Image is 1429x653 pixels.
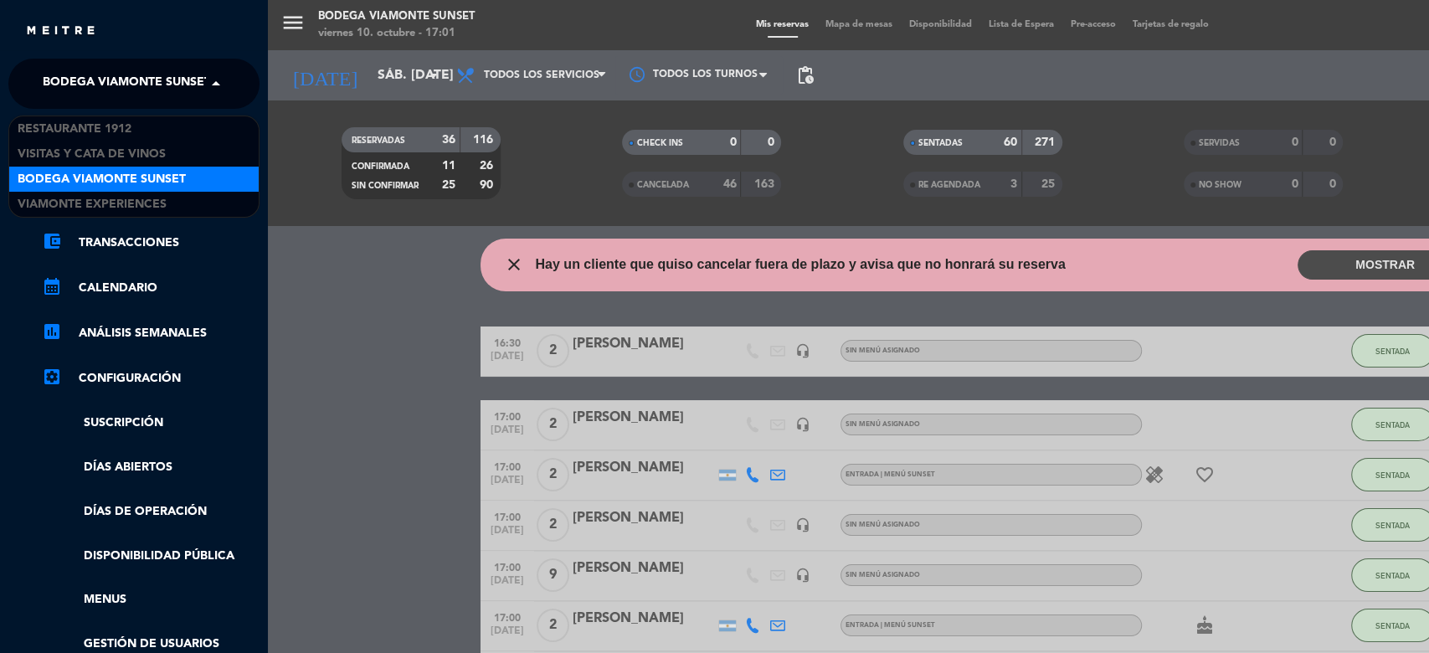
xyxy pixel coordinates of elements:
[42,414,260,433] a: Suscripción
[18,120,131,139] span: Restaurante 1912
[42,276,62,296] i: calendar_month
[43,66,211,101] span: Bodega Viamonte Sunset
[42,321,62,342] i: assessment
[18,195,167,214] span: Viamonte Experiences
[42,323,260,343] a: assessmentANÁLISIS SEMANALES
[42,231,62,251] i: account_balance_wallet
[42,502,260,522] a: Días de Operación
[42,547,260,566] a: Disponibilidad pública
[42,590,260,609] a: Menus
[18,145,166,164] span: Visitas y Cata de Vinos
[18,170,186,189] span: Bodega Viamonte Sunset
[42,367,62,387] i: settings_applications
[42,278,260,298] a: calendar_monthCalendario
[42,458,260,477] a: Días abiertos
[42,233,260,253] a: account_balance_walletTransacciones
[25,25,96,38] img: MEITRE
[42,368,260,388] a: Configuración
